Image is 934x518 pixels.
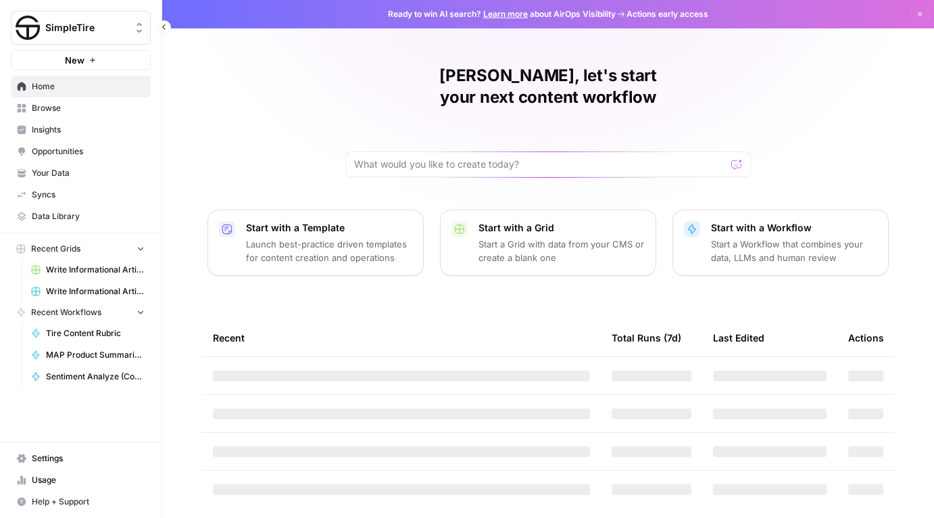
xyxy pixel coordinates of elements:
[11,11,151,45] button: Workspace: SimpleTire
[25,281,151,302] a: Write Informational Articles [DATE]
[11,448,151,469] a: Settings
[32,210,145,222] span: Data Library
[354,158,726,171] input: What would you like to create today?
[32,452,145,465] span: Settings
[32,189,145,201] span: Syncs
[11,206,151,227] a: Data Library
[711,221,877,235] p: Start with a Workflow
[46,264,145,276] span: Write Informational Articles [DATE]
[11,302,151,323] button: Recent Workflows
[11,469,151,491] a: Usage
[11,97,151,119] a: Browse
[25,259,151,281] a: Write Informational Articles [DATE]
[31,243,80,255] span: Recent Grids
[31,306,101,319] span: Recent Workflows
[65,53,84,67] span: New
[440,210,656,276] button: Start with a GridStart a Grid with data from your CMS or create a blank one
[11,50,151,70] button: New
[345,65,751,108] h1: [PERSON_NAME], let's start your next content workflow
[11,491,151,513] button: Help + Support
[32,167,145,179] span: Your Data
[388,8,616,20] span: Ready to win AI search? about AirOps Visibility
[11,184,151,206] a: Syncs
[16,16,40,40] img: SimpleTire Logo
[25,366,151,387] a: Sentiment Analyze (Conversation Level)
[483,9,528,19] a: Learn more
[25,344,151,366] a: MAP Product Summarization
[848,319,884,356] div: Actions
[46,327,145,339] span: Tire Content Rubric
[25,323,151,344] a: Tire Content Rubric
[711,237,877,264] p: Start a Workflow that combines your data, LLMs and human review
[46,285,145,298] span: Write Informational Articles [DATE]
[213,319,590,356] div: Recent
[11,76,151,97] a: Home
[207,210,424,276] button: Start with a TemplateLaunch best-practice driven templates for content creation and operations
[612,319,681,356] div: Total Runs (7d)
[246,221,412,235] p: Start with a Template
[46,349,145,361] span: MAP Product Summarization
[45,21,127,34] span: SimpleTire
[672,210,889,276] button: Start with a WorkflowStart a Workflow that combines your data, LLMs and human review
[32,474,145,486] span: Usage
[46,371,145,383] span: Sentiment Analyze (Conversation Level)
[32,102,145,114] span: Browse
[11,162,151,184] a: Your Data
[11,239,151,259] button: Recent Grids
[626,8,708,20] span: Actions early access
[32,496,145,508] span: Help + Support
[246,237,412,264] p: Launch best-practice driven templates for content creation and operations
[32,80,145,93] span: Home
[32,145,145,158] span: Opportunities
[11,119,151,141] a: Insights
[32,124,145,136] span: Insights
[11,141,151,162] a: Opportunities
[713,319,764,356] div: Last Edited
[478,221,645,235] p: Start with a Grid
[478,237,645,264] p: Start a Grid with data from your CMS or create a blank one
